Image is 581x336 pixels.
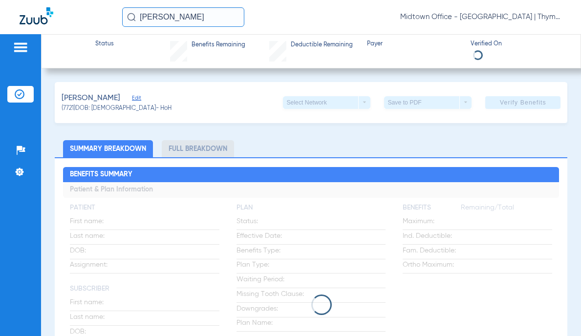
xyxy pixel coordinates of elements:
[162,140,234,157] li: Full Breakdown
[132,95,141,104] span: Edit
[367,40,462,49] span: Payer
[471,40,565,49] span: Verified On
[62,92,120,105] span: [PERSON_NAME]
[192,41,245,50] span: Benefits Remaining
[291,41,353,50] span: Deductible Remaining
[63,140,153,157] li: Summary Breakdown
[122,7,244,27] input: Search for patients
[95,40,114,49] span: Status
[400,12,561,22] span: Midtown Office - [GEOGRAPHIC_DATA] | Thyme Dental Care
[532,289,581,336] iframe: Chat Widget
[127,13,136,21] img: Search Icon
[63,167,559,183] h2: Benefits Summary
[62,105,172,113] span: (7721) DOB: [DEMOGRAPHIC_DATA] - HoH
[20,7,53,24] img: Zuub Logo
[13,42,28,53] img: hamburger-icon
